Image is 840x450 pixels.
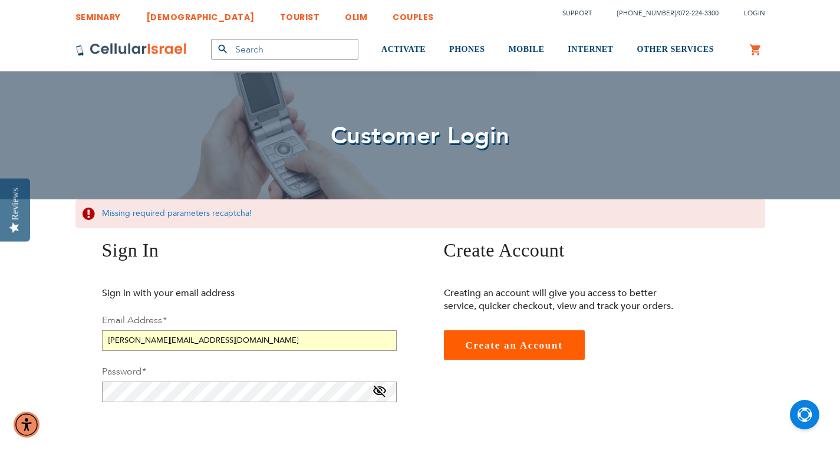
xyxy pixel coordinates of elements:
span: MOBILE [509,45,545,54]
p: Sign in with your email address [102,287,341,300]
a: OLIM [345,3,367,25]
a: Support [562,9,592,18]
li: / [605,5,719,22]
input: Email [102,330,397,351]
span: Create Account [444,239,565,261]
a: COUPLES [393,3,434,25]
label: Email Address [102,314,166,327]
span: INTERNET [568,45,613,54]
input: Search [211,39,358,60]
a: INTERNET [568,28,613,72]
span: Login [744,9,765,18]
div: Missing required parameters recaptcha! [75,199,765,228]
a: [PHONE_NUMBER] [617,9,676,18]
a: TOURIST [280,3,320,25]
a: Create an Account [444,330,585,360]
span: Create an Account [466,340,563,351]
div: Reviews [10,188,21,220]
a: 072-224-3300 [678,9,719,18]
p: Creating an account will give you access to better service, quicker checkout, view and track your... [444,287,683,313]
span: Sign In [102,239,159,261]
span: Customer Login [331,120,510,152]
span: OTHER SERVICES [637,45,714,54]
span: PHONES [449,45,485,54]
img: Cellular Israel Logo [75,42,187,57]
span: ACTIVATE [381,45,426,54]
a: MOBILE [509,28,545,72]
div: Accessibility Menu [14,412,39,438]
a: ACTIVATE [381,28,426,72]
a: PHONES [449,28,485,72]
a: OTHER SERVICES [637,28,714,72]
label: Password [102,365,146,378]
a: [DEMOGRAPHIC_DATA] [146,3,255,25]
a: SEMINARY [75,3,121,25]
